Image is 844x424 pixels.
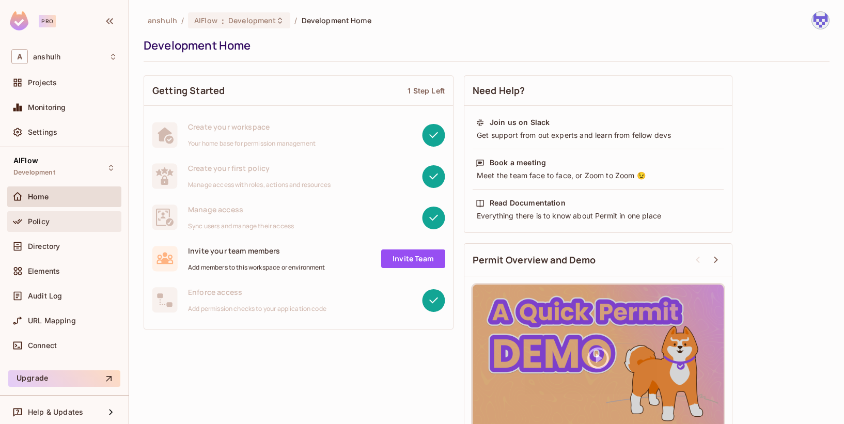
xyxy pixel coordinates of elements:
span: AIFlow [194,15,217,25]
span: Getting Started [152,84,225,97]
div: Meet the team face to face, or Zoom to Zoom 😉 [476,170,721,181]
span: Your home base for permission management [188,139,316,148]
div: Get support from out experts and learn from fellow devs [476,130,721,140]
li: / [294,15,297,25]
span: Need Help? [473,84,525,97]
span: Add members to this workspace or environment [188,263,325,272]
span: A [11,49,28,64]
button: Upgrade [8,370,120,387]
div: Everything there is to know about Permit in one place [476,211,721,221]
span: : [221,17,225,25]
span: Invite your team members [188,246,325,256]
span: Monitoring [28,103,66,112]
a: Invite Team [381,249,445,268]
span: Permit Overview and Demo [473,254,596,266]
img: anshulh.work@gmail.com [812,12,829,29]
span: Directory [28,242,60,250]
span: Create your workspace [188,122,316,132]
span: Policy [28,217,50,226]
span: Projects [28,78,57,87]
span: Development [228,15,276,25]
span: Sync users and manage their access [188,222,294,230]
div: Read Documentation [490,198,566,208]
span: Development [13,168,55,177]
span: the active workspace [148,15,177,25]
span: Home [28,193,49,201]
div: 1 Step Left [408,86,445,96]
span: URL Mapping [28,317,76,325]
div: Book a meeting [490,158,546,168]
span: Manage access [188,205,294,214]
span: Connect [28,341,57,350]
div: Development Home [144,38,824,53]
span: Create your first policy [188,163,331,173]
div: Pro [39,15,56,27]
span: Elements [28,267,60,275]
span: Manage access with roles, actions and resources [188,181,331,189]
img: SReyMgAAAABJRU5ErkJggg== [10,11,28,30]
span: Add permission checks to your application code [188,305,326,313]
div: Join us on Slack [490,117,550,128]
span: Development Home [302,15,371,25]
span: Workspace: anshulh [33,53,60,61]
span: Audit Log [28,292,62,300]
span: Help & Updates [28,408,83,416]
span: AIFlow [13,156,38,165]
span: Settings [28,128,57,136]
span: Enforce access [188,287,326,297]
li: / [181,15,184,25]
